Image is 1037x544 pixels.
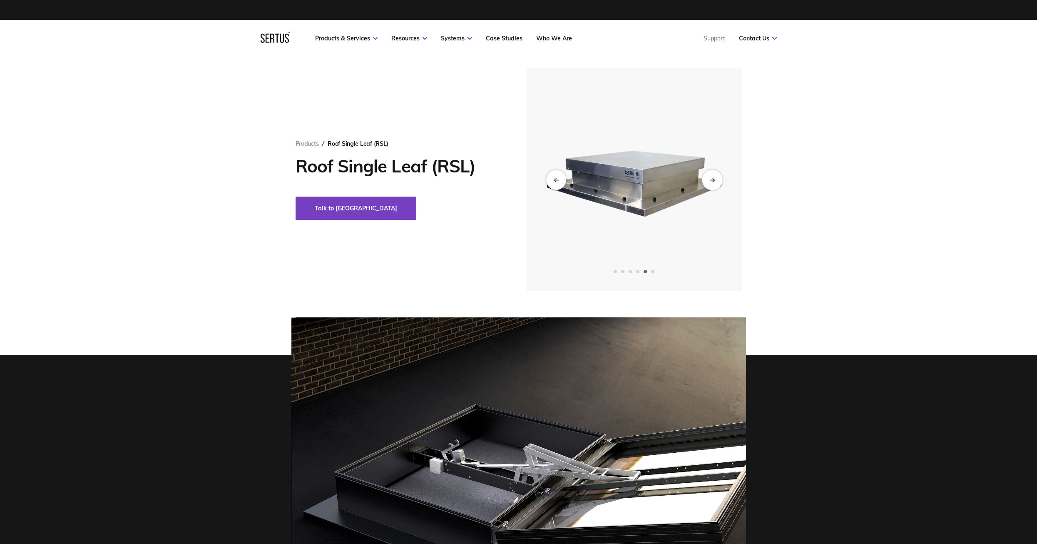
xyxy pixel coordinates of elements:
a: Resources [391,35,427,42]
a: Systems [441,35,472,42]
iframe: Chat Widget [887,447,1037,544]
span: Go to slide 3 [629,270,632,273]
a: Case Studies [486,35,522,42]
h1: Roof Single Leaf (RSL) [296,156,502,177]
span: Go to slide 2 [621,270,624,273]
div: Previous slide [546,170,566,190]
a: Who We Are [536,35,572,42]
span: Go to slide 4 [636,270,639,273]
span: Go to slide 6 [651,270,654,273]
a: Products & Services [315,35,378,42]
button: Talk to [GEOGRAPHIC_DATA] [296,197,416,220]
a: Products [296,140,319,147]
a: Support [704,35,725,42]
div: Next slide [702,170,722,190]
span: Go to slide 1 [614,270,617,273]
a: Contact Us [739,35,777,42]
